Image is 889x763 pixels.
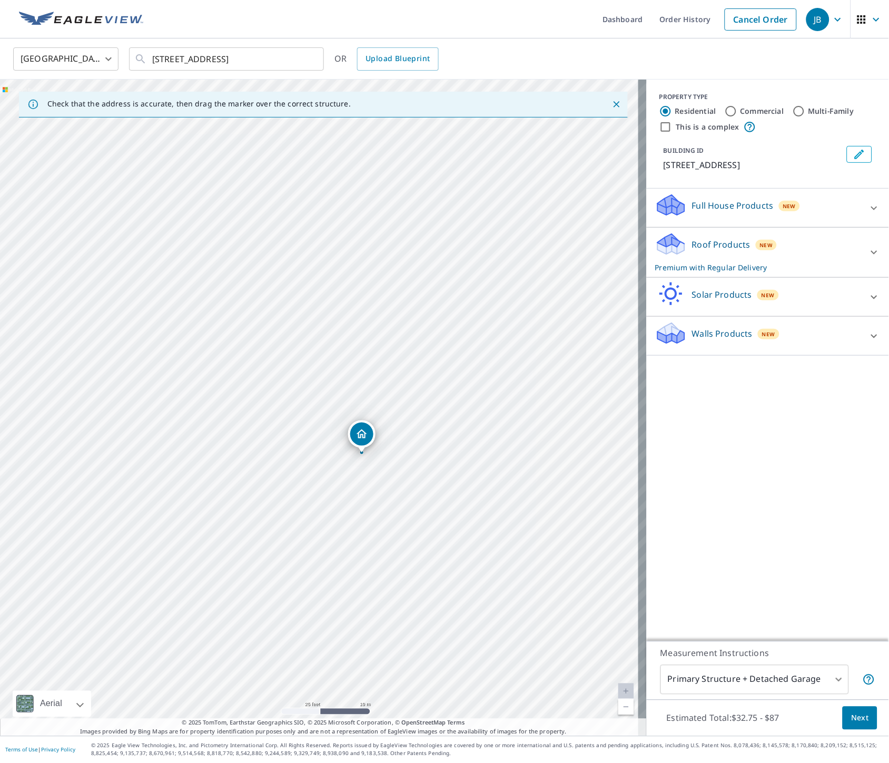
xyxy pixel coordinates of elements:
[37,691,65,717] div: Aerial
[655,321,881,351] div: Walls ProductsNew
[843,707,877,730] button: Next
[659,92,876,102] div: PROPERTY TYPE
[660,665,849,694] div: Primary Structure + Detached Garage
[618,683,634,699] a: Current Level 20, Zoom In Disabled
[664,159,843,171] p: [STREET_ADDRESS]
[182,719,465,728] span: © 2025 TomTom, Earthstar Geographics SIO, © 2025 Microsoft Corporation, ©
[808,106,854,116] label: Multi-Family
[334,47,439,71] div: OR
[664,146,704,155] p: BUILDING ID
[675,106,716,116] label: Residential
[692,327,753,340] p: Walls Products
[692,238,750,251] p: Roof Products
[13,44,118,74] div: [GEOGRAPHIC_DATA]
[762,330,775,338] span: New
[5,747,75,753] p: |
[610,97,624,111] button: Close
[13,691,91,717] div: Aerial
[91,742,884,758] p: © 2025 Eagle View Technologies, Inc. and Pictometry International Corp. All Rights Reserved. Repo...
[725,8,797,31] a: Cancel Order
[740,106,784,116] label: Commercial
[847,146,872,163] button: Edit building 1
[618,699,634,715] a: Current Level 20, Zoom Out
[692,199,774,212] p: Full House Products
[41,746,75,754] a: Privacy Policy
[5,746,38,754] a: Terms of Use
[692,288,752,301] p: Solar Products
[357,47,438,71] a: Upload Blueprint
[660,647,875,660] p: Measurement Instructions
[655,262,862,273] p: Premium with Regular Delivery
[152,44,302,74] input: Search by address or latitude-longitude
[47,99,351,109] p: Check that the address is accurate, then drag the marker over the correct structure.
[762,291,775,299] span: New
[863,673,875,686] span: Your report will include the primary structure and a detached garage if one exists.
[851,712,869,725] span: Next
[655,193,881,223] div: Full House ProductsNew
[19,12,143,27] img: EV Logo
[676,122,739,132] label: This is a complex
[655,232,881,273] div: Roof ProductsNewPremium with Regular Delivery
[806,8,829,31] div: JB
[401,719,446,727] a: OpenStreetMap
[448,719,465,727] a: Terms
[655,282,881,312] div: Solar ProductsNew
[348,420,376,453] div: Dropped pin, building 1, Residential property, 1309 Steuben St Wausau, WI 54403
[783,202,796,210] span: New
[658,707,788,730] p: Estimated Total: $32.75 - $87
[760,241,773,249] span: New
[366,52,430,65] span: Upload Blueprint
